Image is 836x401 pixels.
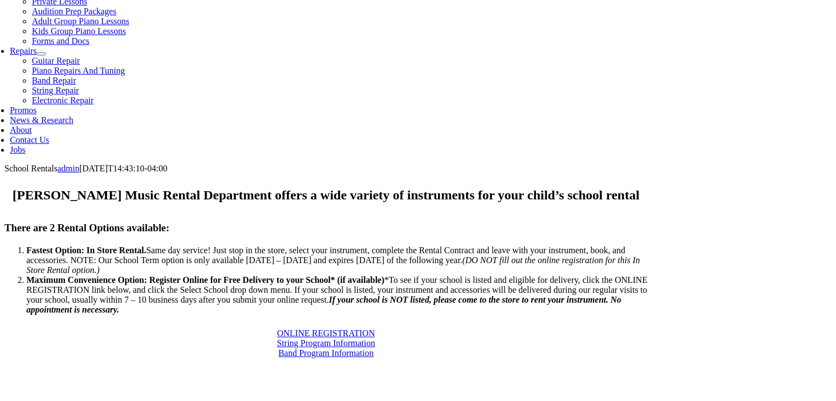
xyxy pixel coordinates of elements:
[32,86,79,95] a: String Repair
[57,164,79,173] a: admin
[32,66,125,75] a: Piano Repairs And Tuning
[10,46,37,55] a: Repairs
[32,36,90,46] a: Forms and Docs
[4,164,57,173] span: School Rentals
[10,145,25,154] a: Jobs
[10,115,74,125] a: News & Research
[26,246,647,275] li: Same day service! Just stop in the store, select your instrument, complete the Rental Contract an...
[278,348,373,358] a: Band Program Information
[26,275,384,285] strong: Maximum Convenience Option: Register Online for Free Delivery to your School* (if available)
[32,96,93,105] a: Electronic Repair
[277,328,375,338] a: ONLINE REGISTRATION
[10,125,32,135] a: About
[10,135,49,144] a: Contact Us
[26,255,640,275] em: (DO NOT fill out the online registration for this In Store Rental option.)
[32,26,126,36] a: Kids Group Piano Lessons
[32,56,80,65] a: Guitar Repair
[37,52,46,55] button: Open submenu of Repairs
[26,275,647,315] li: *To see if your school is listed and eligible for delivery, click the ONLINE REGISTRATION link be...
[32,7,117,16] a: Audition Prep Packages
[32,16,129,26] a: Adult Group Piano Lessons
[26,295,621,314] strong: If your school is NOT listed, please come to the store to rent your instrument. No appointment is...
[79,164,167,173] span: [DATE]T14:43:10-04:00
[4,187,647,204] p: [PERSON_NAME] Music Rental Department offers a wide variety of instruments for your child’s schoo...
[10,105,37,115] a: Promos
[32,76,76,85] a: Band Repair
[277,338,375,348] a: String Program Information
[26,246,146,255] strong: Fastest Option: In Store Rental.
[4,220,647,235] h3: There are 2 Rental Options available:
